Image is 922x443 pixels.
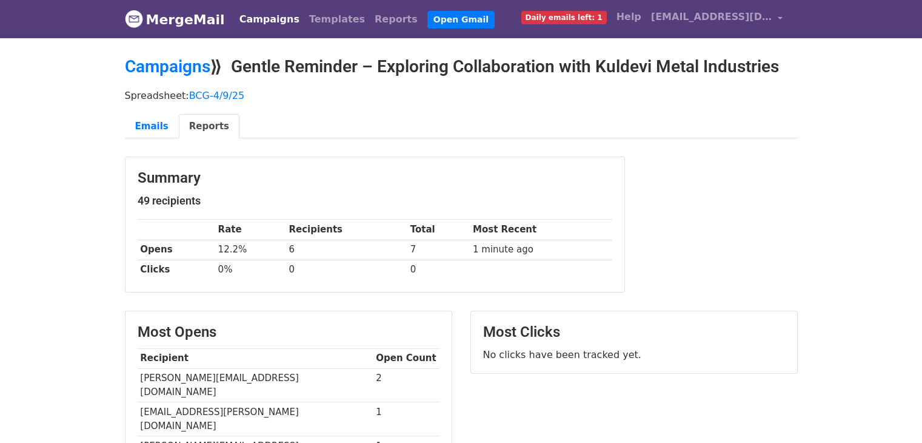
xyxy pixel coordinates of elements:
a: Templates [304,7,370,32]
a: Campaigns [125,56,210,76]
a: Reports [370,7,423,32]
a: MergeMail [125,7,225,32]
a: Reports [179,114,239,139]
p: No clicks have been tracked yet. [483,348,785,361]
th: Total [407,220,470,240]
img: MergeMail logo [125,10,143,28]
h3: Summary [138,169,612,187]
h5: 49 recipients [138,194,612,208]
td: [EMAIL_ADDRESS][PERSON_NAME][DOMAIN_NAME] [138,402,373,436]
th: Most Recent [470,220,612,240]
td: 0% [215,260,286,280]
th: Open Count [373,348,439,368]
a: Emails [125,114,179,139]
th: Rate [215,220,286,240]
p: Spreadsheet: [125,89,798,102]
td: 12.2% [215,240,286,260]
h2: ⟫ Gentle Reminder – Exploring Collaboration with Kuldevi Metal Industries [125,56,798,77]
h3: Most Clicks [483,323,785,341]
th: Clicks [138,260,215,280]
span: Daily emails left: 1 [521,11,607,24]
h3: Most Opens [138,323,439,341]
a: Open Gmail [427,11,495,29]
td: 2 [373,368,439,402]
th: Recipients [286,220,407,240]
th: Recipient [138,348,373,368]
span: [EMAIL_ADDRESS][DOMAIN_NAME] [651,10,772,24]
a: Daily emails left: 1 [516,5,612,29]
a: [EMAIL_ADDRESS][DOMAIN_NAME] [646,5,788,33]
td: 6 [286,240,407,260]
a: Campaigns [235,7,304,32]
td: 1 [373,402,439,436]
td: 7 [407,240,470,260]
td: 0 [286,260,407,280]
th: Opens [138,240,215,260]
a: Help [612,5,646,29]
td: 0 [407,260,470,280]
td: [PERSON_NAME][EMAIL_ADDRESS][DOMAIN_NAME] [138,368,373,402]
td: 1 minute ago [470,240,612,260]
a: BCG-4/9/25 [189,90,245,101]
